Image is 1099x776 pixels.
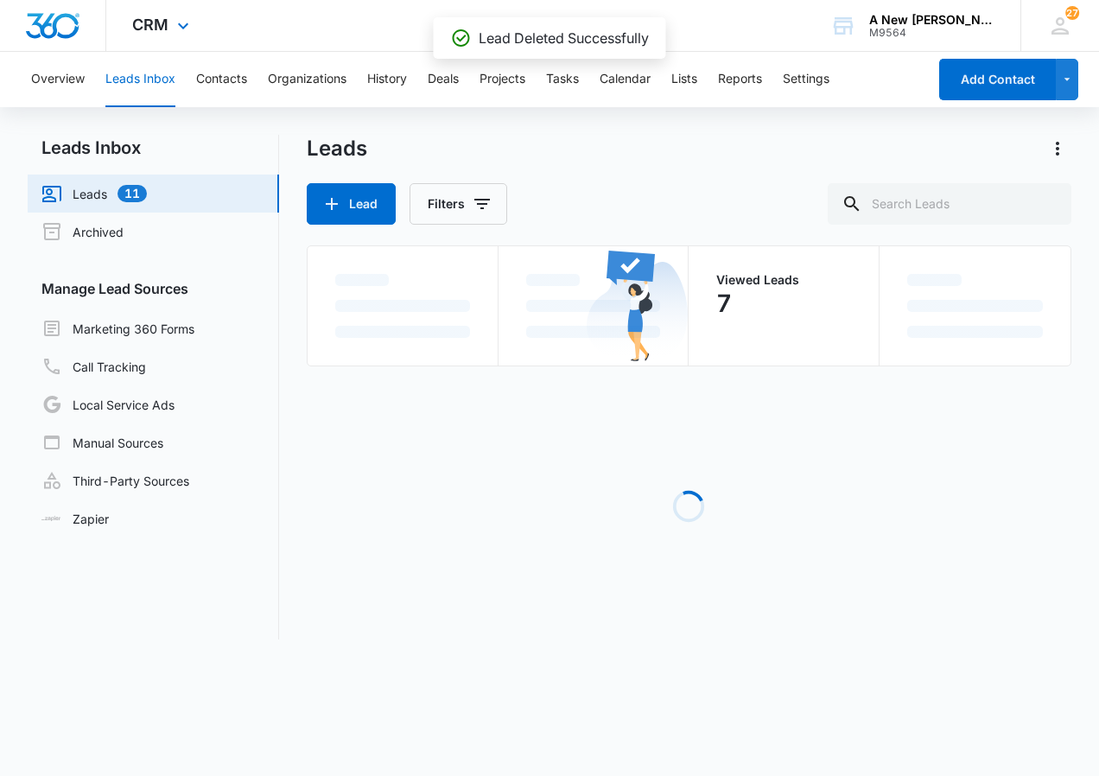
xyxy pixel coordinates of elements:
[105,52,175,107] button: Leads Inbox
[41,432,163,453] a: Manual Sources
[600,52,651,107] button: Calendar
[428,52,459,107] button: Deals
[716,274,851,286] p: Viewed Leads
[479,28,649,48] p: Lead Deleted Successfully
[155,106,243,131] a: Learn More
[41,221,124,242] a: Archived
[1065,6,1079,20] div: notifications count
[307,136,367,162] h1: Leads
[41,356,146,377] a: Call Tracking
[268,52,346,107] button: Organizations
[410,183,507,225] button: Filters
[718,52,762,107] button: Reports
[367,52,407,107] button: History
[28,278,279,299] h3: Manage Lead Sources
[41,470,189,491] a: Third-Party Sources
[1065,6,1079,20] span: 27
[1044,135,1071,162] button: Actions
[480,52,525,107] button: Projects
[31,52,85,107] button: Overview
[41,183,147,204] a: Leads11
[307,183,396,225] button: Lead
[41,510,109,528] a: Zapier
[869,27,995,39] div: account id
[28,135,279,161] h2: Leads Inbox
[716,289,732,317] p: 7
[546,52,579,107] button: Tasks
[671,52,697,107] button: Lists
[869,13,995,27] div: account name
[41,394,175,415] a: Local Service Ads
[29,13,243,35] h3: Set up more lead sources
[939,59,1056,100] button: Add Contact
[29,44,243,102] p: You can now set up manual and third-party lead sources, right from the Leads Inbox.
[29,114,96,126] a: Hide these tips
[783,52,829,107] button: Settings
[828,183,1071,225] input: Search Leads
[196,52,247,107] button: Contacts
[132,16,168,34] span: CRM
[29,114,36,126] span: ⊘
[41,318,194,339] a: Marketing 360 Forms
